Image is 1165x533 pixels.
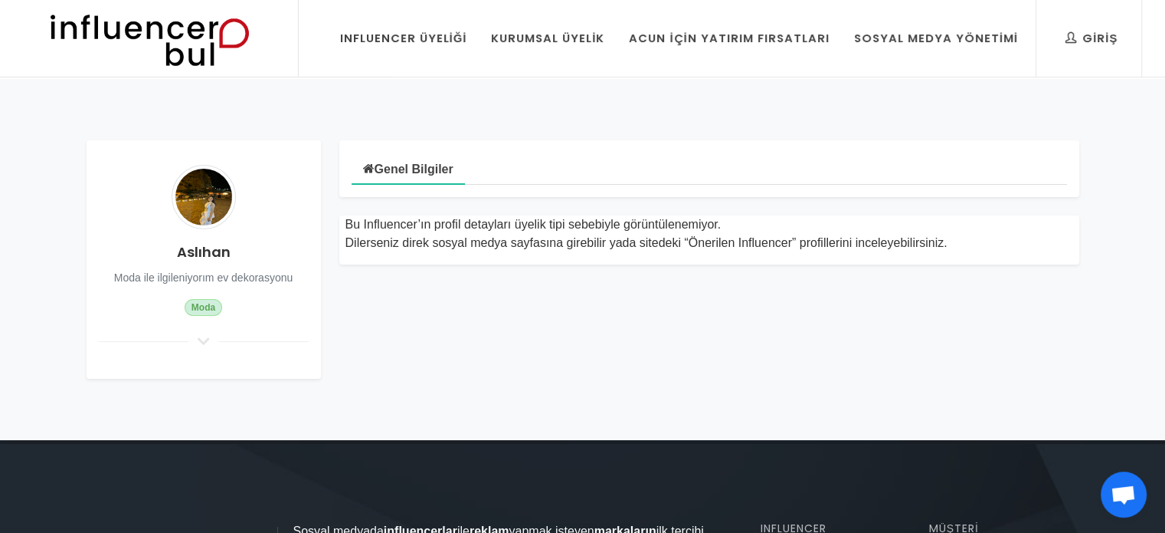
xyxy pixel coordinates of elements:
div: Sosyal Medya Yönetimi [854,30,1018,47]
div: Giriş [1065,30,1118,47]
div: Bu Influencer’ın profil detayları üyelik tipi sebebiyle görüntülenemiyor. Dilerseniz direk sosyal... [345,216,1073,252]
small: Moda ile ilgileniyorım ev dekorasyonu [114,271,293,284]
div: Acun İçin Yatırım Fırsatları [629,30,829,47]
h4: Aslıhan [99,242,309,262]
span: Moda [185,299,222,316]
a: Genel Bilgiler [352,151,465,185]
div: Kurumsal Üyelik [491,30,604,47]
img: Avatar [172,165,236,229]
a: Açık sohbet [1101,472,1147,518]
div: Influencer Üyeliği [340,30,467,47]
